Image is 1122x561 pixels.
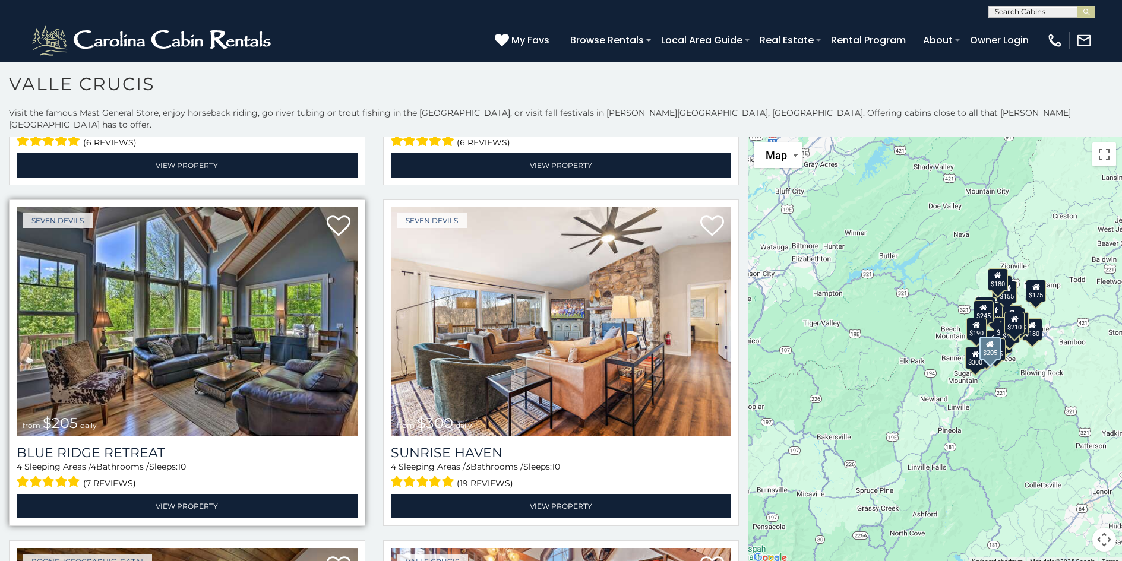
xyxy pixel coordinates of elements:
[1002,305,1022,327] div: $360
[17,207,358,435] a: Blue Ridge Retreat from $205 daily
[1047,32,1063,49] img: phone-regular-white.png
[495,33,552,48] a: My Favs
[17,461,358,491] div: Sleeping Areas / Bathrooms / Sleeps:
[391,207,732,435] img: Sunrise Haven
[976,340,997,363] div: $230
[1000,321,1020,343] div: $451
[1076,32,1092,49] img: mail-regular-white.png
[966,317,987,340] div: $190
[1002,305,1022,327] div: $565
[964,30,1035,50] a: Owner Login
[655,30,748,50] a: Local Area Guide
[391,461,732,491] div: Sleeping Areas / Bathrooms / Sleeps:
[178,461,186,472] span: 10
[965,346,985,369] div: $300
[391,153,732,178] a: View Property
[391,494,732,518] a: View Property
[1004,311,1025,334] div: $210
[391,461,396,472] span: 4
[83,476,136,491] span: (7 reviews)
[564,30,650,50] a: Browse Rentals
[457,135,510,150] span: (6 reviews)
[91,461,96,472] span: 4
[17,207,358,435] img: Blue Ridge Retreat
[825,30,912,50] a: Rental Program
[327,214,350,239] a: Add to favorites
[23,213,93,228] a: Seven Devils
[974,300,994,322] div: $245
[43,414,78,432] span: $205
[457,476,513,491] span: (19 reviews)
[988,268,1008,290] div: $180
[1092,142,1116,166] button: Toggle fullscreen view
[397,213,467,228] a: Seven Devils
[552,461,560,472] span: 10
[766,149,787,161] span: Map
[754,142,802,168] button: Change map style
[700,214,724,239] a: Add to favorites
[456,421,472,430] span: daily
[80,421,97,430] span: daily
[17,445,358,461] a: Blue Ridge Retreat
[1026,279,1047,302] div: $175
[1002,306,1022,328] div: $425
[83,135,137,150] span: (6 reviews)
[17,461,22,472] span: 4
[754,30,820,50] a: Real Estate
[30,23,276,58] img: White-1-2.png
[1022,318,1042,341] div: $180
[997,280,1017,303] div: $155
[994,317,1014,340] div: $410
[979,337,1001,360] div: $205
[17,153,358,178] a: View Property
[17,494,358,518] a: View Property
[397,421,415,430] span: from
[391,445,732,461] a: Sunrise Haven
[976,296,996,319] div: $305
[417,414,453,432] span: $300
[23,421,40,430] span: from
[1092,528,1116,552] button: Map camera controls
[391,207,732,435] a: Sunrise Haven from $300 daily
[466,461,470,472] span: 3
[917,30,959,50] a: About
[511,33,549,47] span: My Favs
